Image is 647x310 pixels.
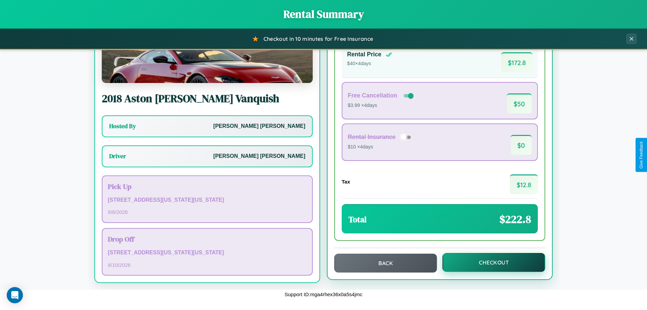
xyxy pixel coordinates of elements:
[108,234,307,244] h3: Drop Off
[507,93,532,113] span: $ 50
[347,51,381,58] h4: Rental Price
[347,59,392,68] p: $ 40 × 4 days
[348,101,415,110] p: $3.99 × 4 days
[499,212,531,227] span: $ 222.8
[108,207,307,217] p: 8 / 6 / 2026
[102,91,313,106] h2: 2018 Aston [PERSON_NAME] Vanquish
[109,122,136,130] h3: Hosted By
[7,287,23,303] div: Open Intercom Messenger
[348,143,413,151] p: $10 × 4 days
[501,52,532,72] span: $ 172.8
[442,253,545,272] button: Checkout
[7,7,640,22] h1: Rental Summary
[334,254,437,273] button: Back
[348,92,397,99] h4: Free Cancellation
[108,248,307,258] p: [STREET_ADDRESS][US_STATE][US_STATE]
[348,214,367,225] h3: Total
[109,152,126,160] h3: Driver
[639,141,644,169] div: Give Feedback
[264,35,373,42] span: Checkout in 10 minutes for Free Insurance
[108,181,307,191] h3: Pick Up
[510,174,538,194] span: $ 12.8
[511,135,532,155] span: $ 0
[213,151,305,161] p: [PERSON_NAME] [PERSON_NAME]
[348,134,396,141] h4: Rental Insurance
[342,179,350,185] h4: Tax
[108,195,307,205] p: [STREET_ADDRESS][US_STATE][US_STATE]
[285,290,363,299] p: Support ID: mga4rhex36x0a5s4jmc
[213,121,305,131] p: [PERSON_NAME] [PERSON_NAME]
[108,260,307,270] p: 8 / 10 / 2026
